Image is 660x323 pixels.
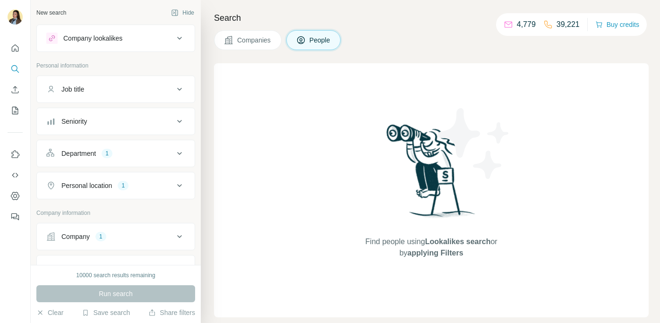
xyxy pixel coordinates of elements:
[595,18,639,31] button: Buy credits
[8,40,23,57] button: Quick start
[37,27,195,50] button: Company lookalikes
[37,110,195,133] button: Seniority
[82,308,130,317] button: Save search
[36,308,63,317] button: Clear
[8,81,23,98] button: Enrich CSV
[36,8,66,17] div: New search
[8,167,23,184] button: Use Surfe API
[37,174,195,197] button: Personal location1
[8,187,23,204] button: Dashboard
[37,225,195,248] button: Company1
[148,308,195,317] button: Share filters
[37,257,195,280] button: Industry
[61,85,84,94] div: Job title
[517,19,536,30] p: 4,779
[356,236,507,259] span: Find people using or by
[425,238,491,246] span: Lookalikes search
[214,11,649,25] h4: Search
[76,271,155,280] div: 10000 search results remaining
[8,9,23,25] img: Avatar
[309,35,331,45] span: People
[61,117,87,126] div: Seniority
[102,149,112,158] div: 1
[382,122,480,227] img: Surfe Illustration - Woman searching with binoculars
[37,78,195,101] button: Job title
[237,35,272,45] span: Companies
[164,6,201,20] button: Hide
[8,146,23,163] button: Use Surfe on LinkedIn
[61,264,85,273] div: Industry
[61,149,96,158] div: Department
[63,34,122,43] div: Company lookalikes
[557,19,580,30] p: 39,221
[431,101,516,186] img: Surfe Illustration - Stars
[8,102,23,119] button: My lists
[95,232,106,241] div: 1
[8,60,23,77] button: Search
[36,209,195,217] p: Company information
[36,61,195,70] p: Personal information
[8,208,23,225] button: Feedback
[37,142,195,165] button: Department1
[407,249,463,257] span: applying Filters
[118,181,129,190] div: 1
[61,232,90,241] div: Company
[61,181,112,190] div: Personal location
